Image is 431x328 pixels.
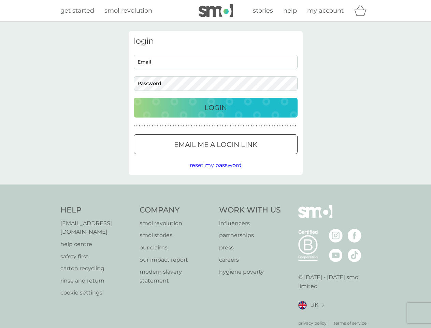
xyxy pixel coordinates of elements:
[60,288,133,297] a: cookie settings
[298,205,332,228] img: smol
[181,124,182,128] p: ●
[209,124,211,128] p: ●
[322,303,324,307] img: select a new location
[60,264,133,273] a: carton recycling
[298,301,307,310] img: UK flag
[287,124,288,128] p: ●
[274,124,275,128] p: ●
[219,243,281,252] a: press
[104,7,152,14] span: smol revolution
[272,124,273,128] p: ●
[188,124,190,128] p: ●
[60,7,94,14] span: get started
[251,124,252,128] p: ●
[140,243,212,252] a: our claims
[253,6,273,16] a: stories
[266,124,268,128] p: ●
[60,276,133,285] a: rinse and return
[60,205,133,216] h4: Help
[310,301,318,310] span: UK
[285,124,286,128] p: ●
[149,124,150,128] p: ●
[307,6,344,16] a: my account
[168,124,169,128] p: ●
[329,248,343,262] img: visit the smol Youtube page
[219,256,281,264] p: careers
[298,320,327,326] a: privacy policy
[199,124,200,128] p: ●
[248,124,249,128] p: ●
[157,124,158,128] p: ●
[219,231,281,240] a: partnerships
[219,268,281,276] a: hygiene poverty
[141,124,143,128] p: ●
[212,124,213,128] p: ●
[190,161,242,170] button: reset my password
[160,124,161,128] p: ●
[256,124,257,128] p: ●
[190,162,242,168] span: reset my password
[295,124,296,128] p: ●
[240,124,242,128] p: ●
[238,124,239,128] p: ●
[60,240,133,249] a: help centre
[283,6,297,16] a: help
[140,219,212,228] a: smol revolution
[219,205,281,216] h4: Work With Us
[348,229,361,243] img: visit the smol Facebook page
[139,124,140,128] p: ●
[140,268,212,285] a: modern slavery statement
[136,124,138,128] p: ●
[183,124,184,128] p: ●
[354,4,371,17] div: basket
[307,7,344,14] span: my account
[222,124,224,128] p: ●
[283,7,297,14] span: help
[259,124,260,128] p: ●
[60,6,94,16] a: get started
[60,219,133,236] a: [EMAIL_ADDRESS][DOMAIN_NAME]
[334,320,367,326] a: terms of service
[219,124,221,128] p: ●
[178,124,179,128] p: ●
[206,124,208,128] p: ●
[245,124,247,128] p: ●
[162,124,163,128] p: ●
[290,124,291,128] p: ●
[174,139,257,150] p: Email me a login link
[140,231,212,240] a: smol stories
[219,219,281,228] a: influencers
[165,124,166,128] p: ●
[348,248,361,262] img: visit the smol Tiktok page
[199,4,233,17] img: smol
[230,124,231,128] p: ●
[214,124,216,128] p: ●
[152,124,153,128] p: ●
[134,124,135,128] p: ●
[186,124,187,128] p: ●
[232,124,234,128] p: ●
[144,124,145,128] p: ●
[104,6,152,16] a: smol revolution
[173,124,174,128] p: ●
[235,124,236,128] p: ●
[298,273,371,290] p: © [DATE] - [DATE] smol limited
[217,124,218,128] p: ●
[175,124,177,128] p: ●
[225,124,226,128] p: ●
[329,229,343,243] img: visit the smol Instagram page
[170,124,171,128] p: ●
[134,36,298,46] h3: login
[193,124,195,128] p: ●
[204,102,227,113] p: Login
